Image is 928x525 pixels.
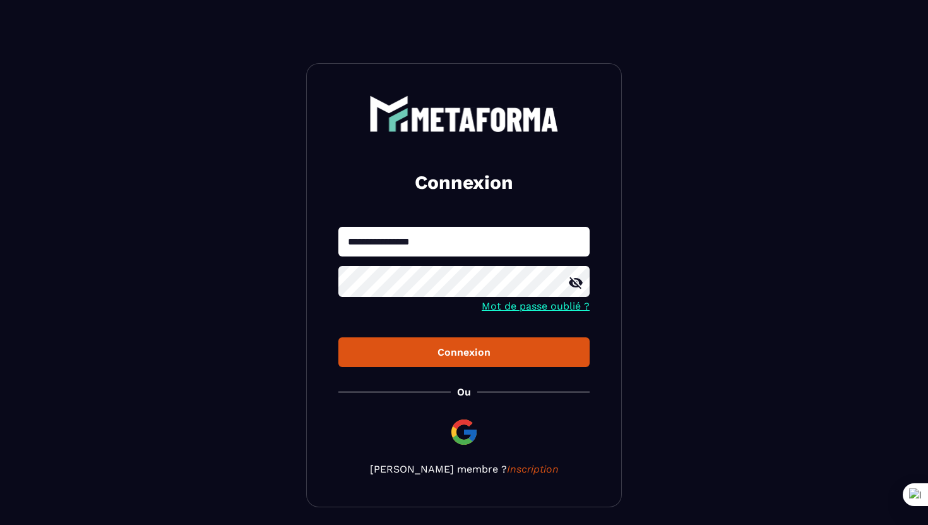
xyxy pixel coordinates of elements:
p: [PERSON_NAME] membre ? [338,463,590,475]
a: Mot de passe oublié ? [482,300,590,312]
div: Connexion [348,346,580,358]
img: google [449,417,479,447]
p: Ou [457,386,471,398]
a: Inscription [507,463,559,475]
h2: Connexion [354,170,574,195]
button: Connexion [338,337,590,367]
a: logo [338,95,590,132]
img: logo [369,95,559,132]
